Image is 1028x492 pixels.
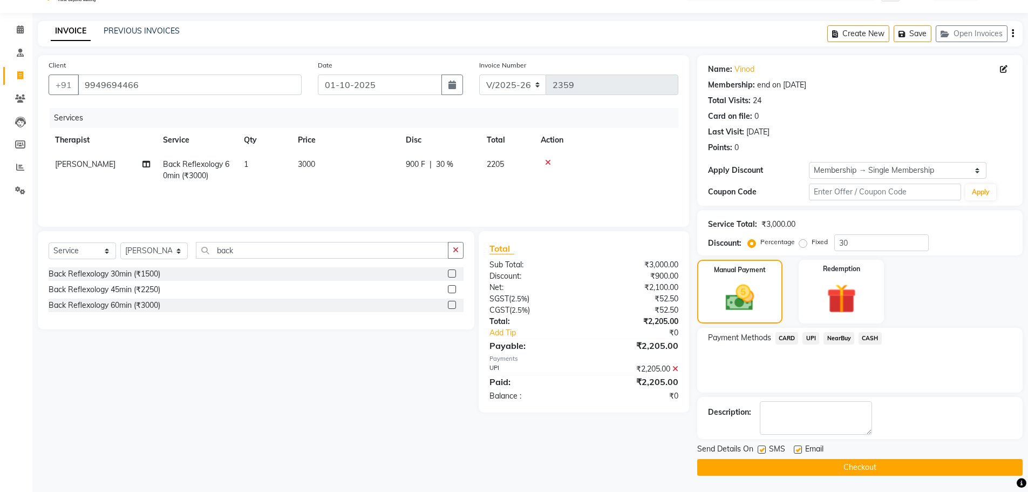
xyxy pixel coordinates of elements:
div: ( ) [481,293,584,305]
div: UPI [481,363,584,375]
span: 30 % [436,159,453,170]
div: Card on file: [708,111,752,122]
th: Total [480,128,534,152]
a: PREVIOUS INVOICES [104,26,180,36]
img: _gift.svg [818,280,866,317]
div: ₹3,000.00 [584,259,686,271]
th: Service [156,128,237,152]
input: Search or Scan [196,242,448,259]
div: Back Reflexology 45min (₹2250) [49,284,160,295]
button: +91 [49,75,79,95]
div: ₹52.50 [584,293,686,305]
span: SGST [489,294,509,304]
div: ₹2,100.00 [584,282,686,293]
div: 0 [754,111,759,122]
div: Service Total: [708,219,757,230]
div: Net: [481,282,584,293]
div: ₹2,205.00 [584,339,686,352]
button: Save [894,25,931,42]
div: [DATE] [746,126,770,138]
img: _cash.svg [717,281,763,314]
div: 0 [734,142,739,153]
div: ₹0 [584,390,686,402]
div: Total: [481,316,584,327]
span: 2.5% [512,306,528,314]
a: Vinod [734,64,754,75]
button: Apply [965,184,996,200]
input: Search by Name/Mobile/Email/Code [78,75,302,95]
th: Price [291,128,399,152]
div: ₹900.00 [584,271,686,282]
label: Client [49,60,66,70]
th: Qty [237,128,291,152]
div: Services [50,108,686,128]
span: CASH [859,332,882,345]
span: SMS [769,443,785,457]
div: ₹0 [601,327,686,339]
div: Last Visit: [708,126,744,138]
span: CGST [489,305,509,315]
div: Discount: [481,271,584,282]
span: 2205 [487,159,504,169]
div: Back Reflexology 60min (₹3000) [49,300,160,311]
span: [PERSON_NAME] [55,159,115,169]
span: CARD [775,332,799,345]
div: Coupon Code [708,186,809,198]
a: INVOICE [51,22,91,41]
th: Therapist [49,128,156,152]
div: Back Reflexology 30min (₹1500) [49,268,160,280]
div: ( ) [481,305,584,316]
label: Fixed [812,237,828,247]
span: Payment Methods [708,332,771,343]
div: Apply Discount [708,165,809,176]
div: ₹2,205.00 [584,375,686,388]
button: Checkout [697,459,1023,476]
div: ₹2,205.00 [584,316,686,327]
div: Payments [489,354,678,363]
th: Disc [399,128,480,152]
span: Total [489,243,514,254]
div: Membership: [708,79,755,91]
div: ₹52.50 [584,305,686,316]
div: Payable: [481,339,584,352]
span: Send Details On [697,443,753,457]
div: ₹3,000.00 [761,219,795,230]
label: Date [318,60,332,70]
div: Description: [708,407,751,418]
button: Open Invoices [936,25,1007,42]
div: Sub Total: [481,259,584,271]
label: Invoice Number [479,60,526,70]
span: 3000 [298,159,315,169]
a: Add Tip [481,327,601,339]
label: Redemption [823,264,860,274]
div: Name: [708,64,732,75]
span: UPI [802,332,819,345]
span: 1 [244,159,248,169]
span: Email [805,443,823,457]
div: 24 [753,95,761,106]
span: 900 F [406,159,425,170]
span: | [430,159,432,170]
button: Create New [827,25,889,42]
div: Total Visits: [708,95,751,106]
span: 2.5% [511,294,527,303]
th: Action [534,128,678,152]
div: Paid: [481,375,584,388]
label: Percentage [760,237,795,247]
div: Points: [708,142,732,153]
span: NearBuy [823,332,854,345]
input: Enter Offer / Coupon Code [809,184,961,200]
span: Back Reflexology 60min (₹3000) [163,159,229,180]
label: Manual Payment [714,265,766,275]
div: end on [DATE] [757,79,806,91]
div: ₹2,205.00 [584,363,686,375]
div: Discount: [708,238,741,249]
div: Balance : [481,390,584,402]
